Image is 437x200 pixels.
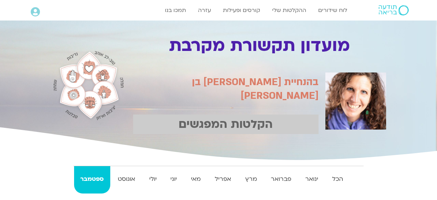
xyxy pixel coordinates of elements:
a: יוני [164,166,183,194]
strong: אוגוסט [112,174,142,184]
strong: אפריל [208,174,237,184]
a: ספטמבר [74,166,110,194]
strong: יולי [143,174,163,184]
strong: הכל [326,174,349,184]
a: ההקלטות שלי [269,4,310,17]
a: מרץ [239,166,263,194]
strong: מרץ [239,174,263,184]
a: הכל [326,166,349,194]
a: קורסים ופעילות [220,4,264,17]
a: לוח שידורים [315,4,351,17]
strong: מאי [185,174,207,184]
strong: ינואר [299,174,325,184]
a: ינואר [299,166,325,194]
a: עזרה [195,4,214,17]
a: יולי [143,166,163,194]
span: בהנחיית [PERSON_NAME] בן [PERSON_NAME] [192,75,319,102]
a: אוגוסט [112,166,142,194]
a: פברואר [265,166,298,194]
p: הקלטות המפגשים [133,115,319,134]
a: תמכו בנו [161,4,189,17]
img: תודעה בריאה [379,5,409,15]
strong: ספטמבר [74,174,110,184]
strong: יוני [164,174,183,184]
a: מאי [185,166,207,194]
a: אפריל [208,166,237,194]
h1: מועדון תקשורת מקרבת [129,36,390,55]
strong: פברואר [265,174,298,184]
